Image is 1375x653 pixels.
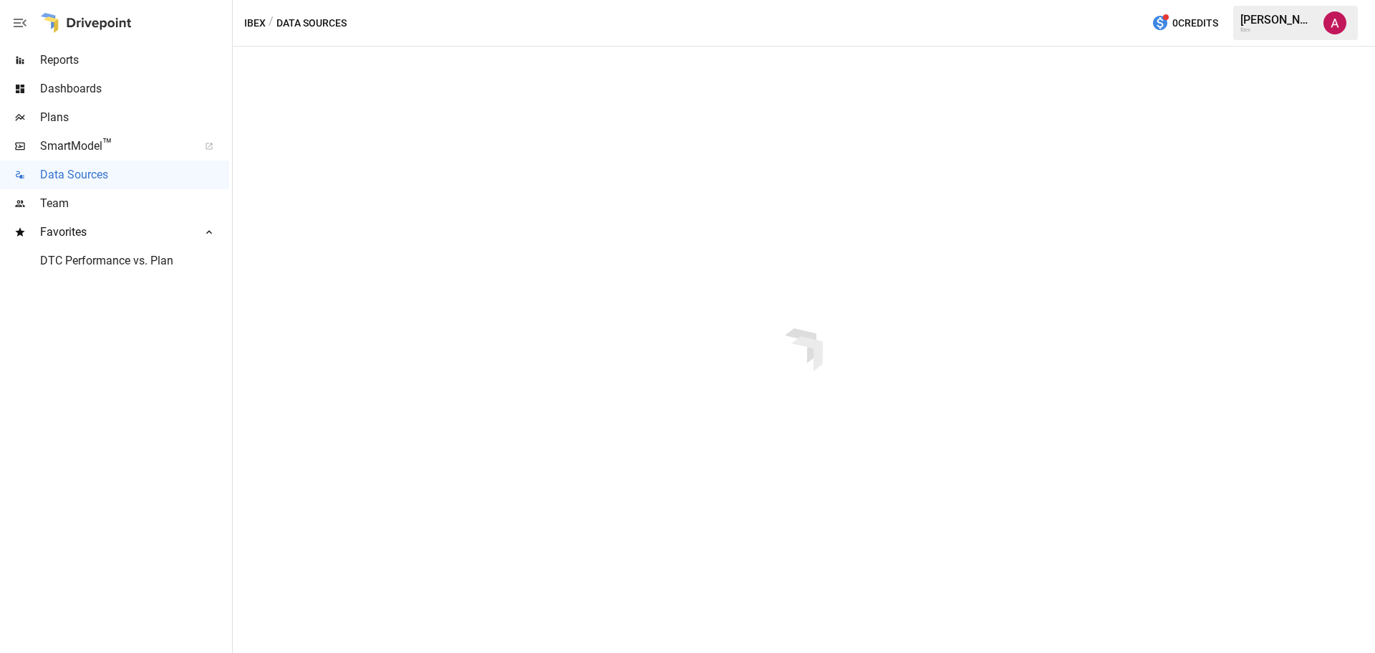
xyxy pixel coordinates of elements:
[1240,13,1315,27] div: [PERSON_NAME]
[40,166,229,183] span: Data Sources
[40,195,229,212] span: Team
[1172,14,1218,32] span: 0 Credits
[102,135,112,153] span: ™
[244,14,266,32] button: Ibex
[269,14,274,32] div: /
[785,328,822,371] img: drivepoint-animation.ef608ccb.svg
[40,224,189,241] span: Favorites
[40,252,229,270] span: DTC Performance vs. Plan
[40,138,189,155] span: SmartModel
[1315,3,1355,43] button: Andrew Bridgers
[1323,11,1346,34] img: Andrew Bridgers
[1240,27,1315,33] div: Ibex
[40,80,229,97] span: Dashboards
[40,109,229,126] span: Plans
[1146,10,1224,37] button: 0Credits
[40,52,229,69] span: Reports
